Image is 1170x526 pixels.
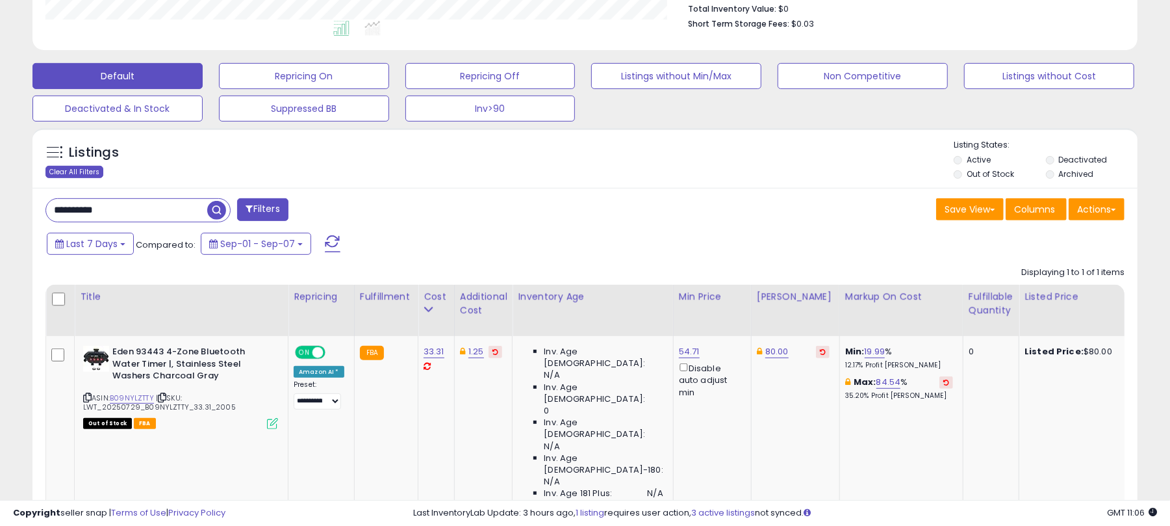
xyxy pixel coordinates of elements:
a: 84.54 [876,376,901,389]
button: Sep-01 - Sep-07 [201,233,311,255]
button: Listings without Min/Max [591,63,761,89]
div: Fulfillable Quantity [969,290,1013,317]
div: Preset: [294,380,344,410]
img: 41UCgzY5nyL._SL40_.jpg [83,346,109,372]
button: Inv>90 [405,96,576,122]
button: Repricing On [219,63,389,89]
span: N/A [544,476,559,488]
span: N/A [647,488,663,499]
button: Non Competitive [778,63,948,89]
div: % [845,376,953,401]
div: Additional Cost [460,290,507,317]
span: Inv. Age 181 Plus: [544,488,612,499]
div: Amazon AI * [294,366,344,378]
div: Listed Price [1024,290,1137,304]
b: Min: [845,345,865,358]
a: 1.25 [468,345,484,358]
div: Repricing [294,290,349,304]
div: Min Price [679,290,746,304]
div: Last InventoryLab Update: 3 hours ago, requires user action, not synced. [413,507,1157,519]
p: Listing States: [954,139,1138,151]
button: Repricing Off [405,63,576,89]
button: Default [32,63,203,89]
div: $80.00 [1024,346,1132,358]
span: 0 [544,405,549,417]
button: Filters [237,198,288,221]
div: Clear All Filters [45,166,103,178]
span: $0.03 [791,18,814,30]
div: [PERSON_NAME] [757,290,834,304]
p: 35.20% Profit [PERSON_NAME] [845,391,953,401]
span: Compared to: [136,239,196,251]
button: Last 7 Days [47,233,134,255]
p: 12.17% Profit [PERSON_NAME] [845,361,953,370]
strong: Copyright [13,506,60,519]
div: ASIN: [83,346,278,428]
label: Deactivated [1059,154,1108,165]
button: Columns [1006,198,1067,220]
div: seller snap | | [13,507,225,519]
a: 19.99 [865,345,885,358]
span: Inv. Age [DEMOGRAPHIC_DATA]-180: [544,453,663,476]
div: Displaying 1 to 1 of 1 items [1021,267,1125,279]
span: Columns [1014,203,1055,216]
button: Deactivated & In Stock [32,96,203,122]
a: 80.00 [765,345,789,358]
a: 54.71 [679,345,700,358]
span: ON [296,347,312,358]
span: N/A [544,369,559,381]
span: FBA [134,418,156,429]
button: Actions [1069,198,1125,220]
label: Out of Stock [967,168,1014,179]
a: Privacy Policy [168,506,225,519]
span: Sep-01 - Sep-07 [220,237,295,250]
span: Inv. Age [DEMOGRAPHIC_DATA]: [544,346,663,369]
button: Save View [936,198,1004,220]
th: The percentage added to the cost of goods (COGS) that forms the calculator for Min & Max prices. [839,285,963,336]
small: FBA [360,346,384,360]
div: Cost [424,290,449,304]
span: OFF [324,347,344,358]
div: 0 [969,346,1009,358]
a: 3 active listings [691,506,755,519]
b: Short Term Storage Fees: [688,18,789,29]
span: Last 7 Days [66,237,118,250]
span: Inv. Age [DEMOGRAPHIC_DATA]: [544,417,663,440]
span: All listings that are currently out of stock and unavailable for purchase on Amazon [83,418,132,429]
a: 1 listing [576,506,604,519]
span: N/A [544,441,559,453]
b: Eden 93443 4-Zone Bluetooth Water Timer |, Stainless Steel Washers Charcoal Gray [112,346,270,386]
a: Terms of Use [111,506,166,519]
div: Title [80,290,283,304]
label: Active [967,154,991,165]
div: % [845,346,953,370]
span: Inv. Age [DEMOGRAPHIC_DATA]: [544,382,663,405]
span: | SKU: LWT_20250729_B09NYLZTTY_33.31_2005 [83,393,236,412]
b: Max: [854,376,876,388]
button: Suppressed BB [219,96,389,122]
div: Fulfillment [360,290,413,304]
b: Total Inventory Value: [688,3,776,14]
button: Listings without Cost [964,63,1134,89]
div: Inventory Age [518,290,667,304]
div: Disable auto adjust min [679,361,741,399]
label: Archived [1059,168,1094,179]
span: 2025-09-15 11:06 GMT [1107,506,1157,519]
div: Markup on Cost [845,290,958,304]
b: Listed Price: [1024,345,1084,358]
a: 33.31 [424,345,444,358]
h5: Listings [69,144,119,162]
a: B09NYLZTTY [110,393,154,404]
